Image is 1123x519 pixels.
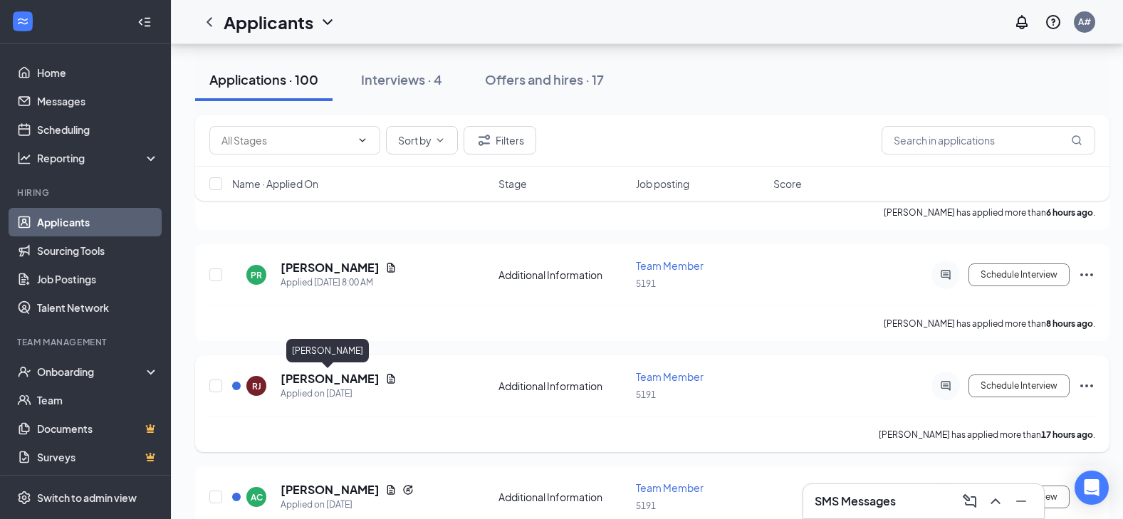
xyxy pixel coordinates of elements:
button: Schedule Interview [968,374,1070,397]
svg: ChevronLeft [201,14,218,31]
svg: ActiveChat [937,380,954,392]
div: Interviews · 4 [361,70,442,88]
a: SurveysCrown [37,443,159,471]
button: ComposeMessage [959,490,981,513]
span: Team Member [636,259,704,272]
div: Applied on [DATE] [281,387,397,401]
div: PR [251,269,262,281]
button: ChevronUp [984,490,1007,513]
div: AC [251,491,263,503]
a: Messages [37,87,159,115]
svg: Notifications [1013,14,1030,31]
div: Additional Information [498,490,627,504]
div: Offers and hires · 17 [485,70,604,88]
div: Switch to admin view [37,491,137,505]
svg: Collapse [137,15,152,29]
svg: Minimize [1013,493,1030,510]
svg: QuestionInfo [1045,14,1062,31]
p: [PERSON_NAME] has applied more than . [879,429,1095,441]
svg: Analysis [17,151,31,165]
div: Hiring [17,187,156,199]
div: Additional Information [498,379,627,393]
div: RJ [252,380,261,392]
a: Job Postings [37,265,159,293]
svg: ComposeMessage [961,493,978,510]
a: Scheduling [37,115,159,144]
a: Talent Network [37,293,159,322]
span: Stage [498,177,527,191]
svg: Ellipses [1078,266,1095,283]
svg: Document [385,262,397,273]
svg: Document [385,373,397,384]
a: Applicants [37,208,159,236]
span: Sort by [398,135,432,145]
div: Applied [DATE] 8:00 AM [281,276,397,290]
h5: [PERSON_NAME] [281,482,380,498]
span: 5191 [636,500,656,511]
p: [PERSON_NAME] has applied more than . [884,318,1095,330]
a: Team [37,386,159,414]
span: Team Member [636,370,704,383]
button: Sort byChevronDown [386,126,458,154]
svg: Settings [17,491,31,505]
div: Open Intercom Messenger [1075,471,1109,505]
svg: ChevronUp [987,493,1004,510]
span: Team Member [636,481,704,494]
div: Additional Information [498,268,627,282]
span: Job posting [636,177,689,191]
span: Score [773,177,802,191]
div: Applied on [DATE] [281,498,414,512]
div: Team Management [17,336,156,348]
input: All Stages [221,132,351,148]
h1: Applicants [224,10,313,34]
button: Filter Filters [464,126,536,154]
svg: ActiveChat [937,269,954,281]
svg: ChevronDown [357,135,368,146]
h3: SMS Messages [815,493,896,509]
div: Onboarding [37,365,147,379]
svg: UserCheck [17,365,31,379]
input: Search in applications [882,126,1095,154]
svg: MagnifyingGlass [1071,135,1082,146]
span: Name · Applied On [232,177,318,191]
svg: WorkstreamLogo [16,14,30,28]
h5: [PERSON_NAME] [281,260,380,276]
svg: ChevronDown [434,135,446,146]
svg: ChevronDown [319,14,336,31]
a: Sourcing Tools [37,236,159,265]
span: 5191 [636,389,656,400]
div: A# [1078,16,1091,28]
a: Home [37,58,159,87]
button: Minimize [1010,490,1033,513]
svg: Filter [476,132,493,149]
button: Schedule Interview [968,263,1070,286]
div: [PERSON_NAME] [286,339,369,362]
h5: [PERSON_NAME] [281,371,380,387]
svg: Ellipses [1078,377,1095,394]
svg: Document [385,484,397,496]
div: Reporting [37,151,160,165]
b: 8 hours ago [1046,318,1093,329]
b: 17 hours ago [1041,429,1093,440]
a: DocumentsCrown [37,414,159,443]
svg: Reapply [402,484,414,496]
span: 5191 [636,278,656,289]
div: Applications · 100 [209,70,318,88]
